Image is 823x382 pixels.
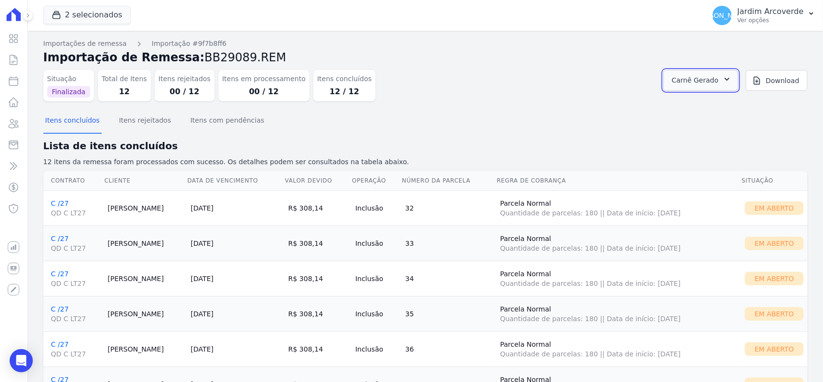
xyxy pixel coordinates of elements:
[51,235,100,253] a: C /27QD C LT27
[705,2,823,29] button: [PERSON_NAME] Jardim Arcoverde Ver opções
[496,190,741,226] td: Parcela Normal
[500,349,737,359] span: Quantidade de parcelas: 180 || Data de início: [DATE]
[351,190,402,226] td: Inclusão
[745,307,804,321] div: Em Aberto
[51,340,100,359] a: C /27QD C LT27
[317,74,372,84] dt: Itens concluídos
[117,109,173,134] button: Itens rejeitados
[187,296,284,331] td: [DATE]
[51,243,100,253] span: QD C LT27
[51,199,100,218] a: C /27QD C LT27
[284,331,351,367] td: R$ 308,14
[51,270,100,288] a: C /27QD C LT27
[43,109,102,134] button: Itens concluídos
[104,190,187,226] td: [PERSON_NAME]
[745,272,804,285] div: Em Aberto
[204,51,286,64] span: BB29089.REM
[43,157,808,167] p: 12 itens da remessa foram processados com sucesso. Os detalhes podem ser consultados na tabela ab...
[694,12,750,19] span: [PERSON_NAME]
[104,296,187,331] td: [PERSON_NAME]
[104,261,187,296] td: [PERSON_NAME]
[746,70,808,91] a: Download
[351,261,402,296] td: Inclusão
[43,39,808,49] nav: Breadcrumb
[496,261,741,296] td: Parcela Normal
[500,243,737,253] span: Quantidade de parcelas: 180 || Data de início: [DATE]
[672,74,718,86] span: Carnê Gerado
[43,139,808,153] h2: Lista de itens concluídos
[496,226,741,261] td: Parcela Normal
[402,171,497,191] th: Número da Parcela
[152,39,227,49] a: Importação #9f7b8ff6
[43,171,104,191] th: Contrato
[663,70,738,91] button: Carnê Gerado
[402,261,497,296] td: 34
[351,296,402,331] td: Inclusão
[500,314,737,324] span: Quantidade de parcelas: 180 || Data de início: [DATE]
[745,237,804,250] div: Em Aberto
[500,208,737,218] span: Quantidade de parcelas: 180 || Data de início: [DATE]
[51,305,100,324] a: C /27QD C LT27
[187,261,284,296] td: [DATE]
[284,190,351,226] td: R$ 308,14
[159,86,211,98] dd: 00 / 12
[738,16,804,24] p: Ver opções
[402,296,497,331] td: 35
[317,86,372,98] dd: 12 / 12
[222,74,306,84] dt: Itens em processamento
[43,39,127,49] a: Importações de remessa
[496,296,741,331] td: Parcela Normal
[284,296,351,331] td: R$ 308,14
[284,171,351,191] th: Valor devido
[104,171,187,191] th: Cliente
[351,171,402,191] th: Operação
[10,349,33,372] div: Open Intercom Messenger
[402,331,497,367] td: 36
[187,226,284,261] td: [DATE]
[47,74,91,84] dt: Situação
[745,342,804,356] div: Em Aberto
[187,331,284,367] td: [DATE]
[187,190,284,226] td: [DATE]
[402,226,497,261] td: 33
[284,226,351,261] td: R$ 308,14
[745,201,804,215] div: Em Aberto
[351,331,402,367] td: Inclusão
[738,7,804,16] p: Jardim Arcoverde
[51,314,100,324] span: QD C LT27
[104,226,187,261] td: [PERSON_NAME]
[351,226,402,261] td: Inclusão
[51,208,100,218] span: QD C LT27
[187,171,284,191] th: Data de Vencimento
[284,261,351,296] td: R$ 308,14
[102,74,147,84] dt: Total de Itens
[496,171,741,191] th: Regra de Cobrança
[51,279,100,288] span: QD C LT27
[222,86,306,98] dd: 00 / 12
[43,6,131,24] button: 2 selecionados
[741,171,808,191] th: Situação
[102,86,147,98] dd: 12
[47,86,91,98] span: Finalizada
[189,109,266,134] button: Itens com pendências
[402,190,497,226] td: 32
[104,331,187,367] td: [PERSON_NAME]
[43,49,808,66] h2: Importação de Remessa:
[496,331,741,367] td: Parcela Normal
[500,279,737,288] span: Quantidade de parcelas: 180 || Data de início: [DATE]
[51,349,100,359] span: QD C LT27
[159,74,211,84] dt: Itens rejeitados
